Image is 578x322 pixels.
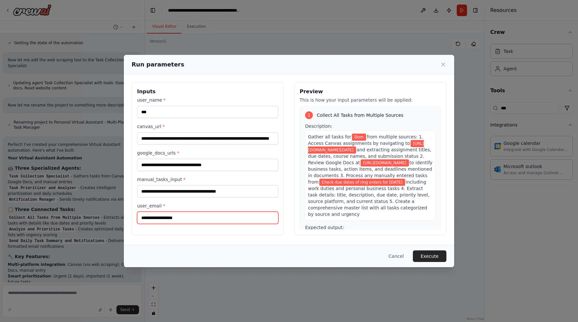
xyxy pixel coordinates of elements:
[352,134,366,141] span: Variable: user_name
[308,134,423,146] span: from multiple sources: 1. Access Canvas assignments by navigating to
[305,124,332,129] span: Description:
[132,60,184,69] h2: Run parameters
[361,159,409,166] span: Variable: google_docs_urls
[300,97,441,103] p: This is how your input parameters will be applied:
[308,160,433,185] span: to identify business tasks, action items, and deadlines mentioned in documents 3. Process any man...
[137,97,278,103] label: user_name
[413,250,446,262] button: Execute
[137,150,278,156] label: google_docs_urls
[308,134,351,139] span: Gather all tasks for
[305,111,313,119] div: 1
[308,140,424,154] span: Variable: canvas_url
[137,88,278,96] h3: Inputs
[308,147,431,165] span: and extracting assignment titles, due dates, course names, and submission status 2. Review Google...
[137,176,278,183] label: manual_tasks_input
[300,88,441,96] h3: Preview
[137,203,278,209] label: user_email
[308,179,430,217] span: including work duties and personal business tasks 4. Extract task details: title, description, du...
[319,179,405,186] span: Variable: manual_tasks_input
[305,225,344,230] span: Expected output:
[137,123,278,130] label: canvas_url
[317,112,404,118] span: Collect All Tasks from Multiple Sources
[384,250,409,262] button: Cancel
